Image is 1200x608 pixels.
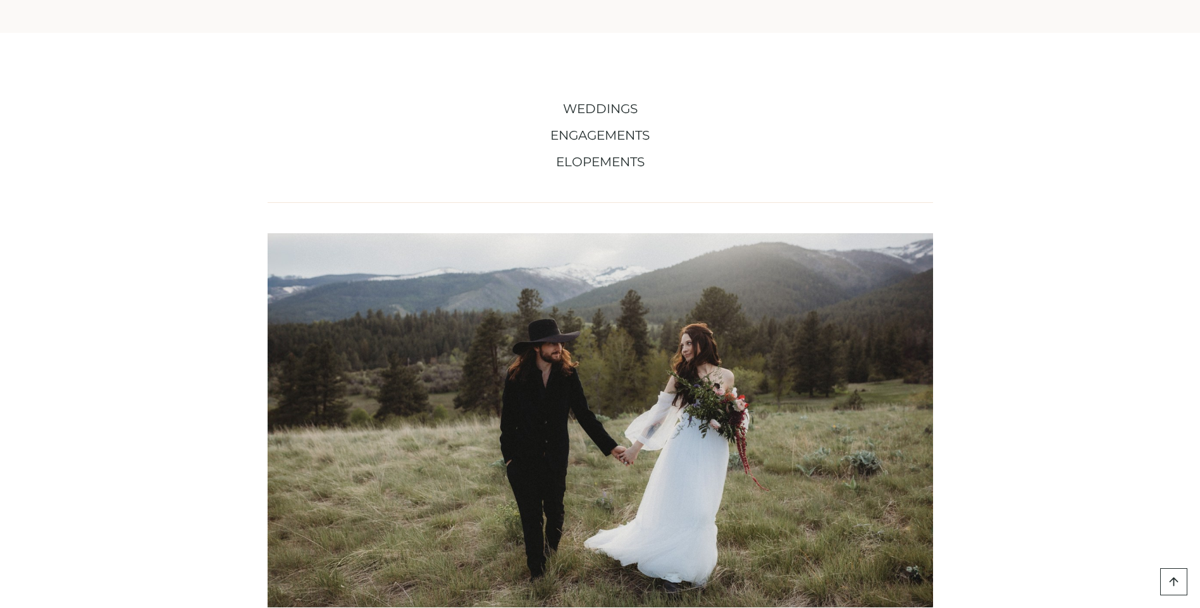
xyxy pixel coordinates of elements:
a: ENGAGEMENTS [550,125,650,145]
a: WEDDINGS [563,99,638,119]
a: Scroll to top [1160,568,1187,595]
span: ELOPEMENTS [556,154,645,169]
span: WEDDINGS [563,101,638,116]
img: Our Favorite Montana Wedding Vendors [268,233,933,607]
a: ELOPEMENTS [556,152,645,172]
nav: BLOG MENU [3,99,1198,172]
span: ENGAGEMENTS [550,128,650,143]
